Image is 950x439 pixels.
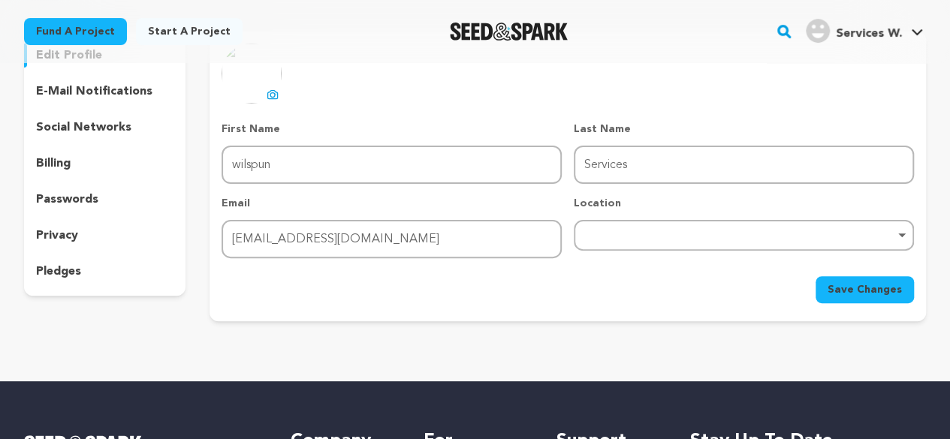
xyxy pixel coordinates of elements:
[222,196,562,211] p: Email
[24,188,185,212] button: passwords
[24,24,36,36] img: logo_orange.svg
[816,276,914,303] button: Save Changes
[42,24,74,36] div: v 4.0.25
[806,19,902,43] div: Services W.'s Profile
[24,260,185,284] button: pledges
[149,87,161,99] img: tab_keywords_by_traffic_grey.svg
[828,282,902,297] span: Save Changes
[36,227,78,245] p: privacy
[803,16,926,43] a: Services W.'s Profile
[36,119,131,137] p: social networks
[450,23,568,41] a: Seed&Spark Homepage
[36,155,71,173] p: billing
[574,122,914,137] p: Last Name
[136,18,243,45] a: Start a project
[36,263,81,281] p: pledges
[166,89,253,98] div: Keywords by Traffic
[24,80,185,104] button: e-mail notifications
[24,152,185,176] button: billing
[836,28,902,40] span: Services W.
[24,116,185,140] button: social networks
[222,146,562,184] input: First Name
[806,19,830,43] img: user.png
[24,39,36,51] img: website_grey.svg
[36,191,98,209] p: passwords
[222,220,562,258] input: Email
[41,87,53,99] img: tab_domain_overview_orange.svg
[24,224,185,248] button: privacy
[222,122,562,137] p: First Name
[574,196,914,211] p: Location
[450,23,568,41] img: Seed&Spark Logo Dark Mode
[39,39,165,51] div: Domain: [DOMAIN_NAME]
[57,89,134,98] div: Domain Overview
[803,16,926,47] span: Services W.'s Profile
[24,18,127,45] a: Fund a project
[574,146,914,184] input: Last Name
[36,83,152,101] p: e-mail notifications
